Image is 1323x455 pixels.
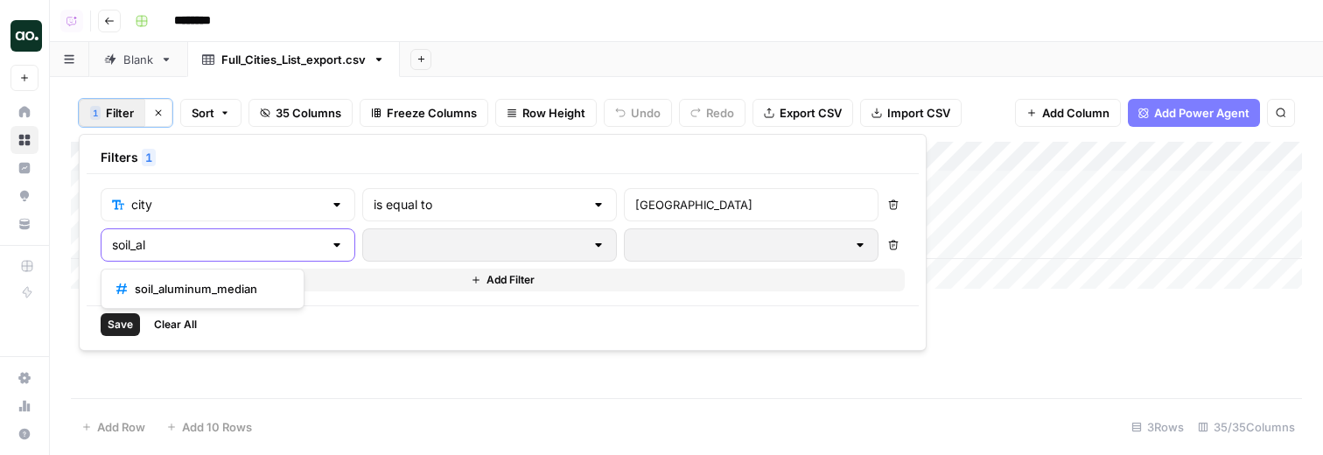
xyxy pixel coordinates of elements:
a: Usage [10,392,38,420]
span: Add Filter [486,272,535,288]
div: 35/35 Columns [1191,413,1302,441]
a: Insights [10,154,38,182]
button: Freeze Columns [360,99,488,127]
span: Export CSV [780,104,842,122]
span: soil_aluminum_median [135,280,283,297]
input: city [131,196,323,213]
button: 35 Columns [248,99,353,127]
div: 1 [142,149,156,166]
span: 1 [93,106,98,120]
span: Clear All [154,317,197,332]
span: Import CSV [887,104,950,122]
span: Sort [192,104,214,122]
span: Add Row [97,418,145,436]
span: Add 10 Rows [182,418,252,436]
div: Filters [87,142,919,174]
div: Full_Cities_List_export.csv [221,51,366,68]
span: Add Column [1042,104,1109,122]
div: Blank [123,51,153,68]
button: Help + Support [10,420,38,448]
a: Browse [10,126,38,154]
span: Row Height [522,104,585,122]
button: Import CSV [860,99,962,127]
button: Undo [604,99,672,127]
a: Settings [10,364,38,392]
span: Redo [706,104,734,122]
button: 1Filter [79,99,144,127]
a: Home [10,98,38,126]
div: 1Filter [79,134,927,351]
div: 3 Rows [1124,413,1191,441]
span: Save [108,317,133,332]
span: Add Power Agent [1154,104,1249,122]
input: Select column [112,236,323,254]
button: Sort [180,99,241,127]
button: Export CSV [752,99,853,127]
span: 35 Columns [276,104,341,122]
button: Workspace: Vicky Testing [10,14,38,58]
a: Your Data [10,210,38,238]
button: Add Column [1015,99,1121,127]
button: Row Height [495,99,597,127]
div: 1 [90,106,101,120]
a: Blank [89,42,187,77]
input: is equal to [374,196,584,213]
button: Add 10 Rows [156,413,262,441]
button: Add Power Agent [1128,99,1260,127]
button: Add Row [71,413,156,441]
span: Freeze Columns [387,104,477,122]
img: Vicky Testing Logo [10,20,42,52]
span: 1 [145,149,152,166]
button: Save [101,313,140,336]
button: Clear All [147,313,204,336]
span: Filter [106,104,134,122]
span: Undo [631,104,661,122]
button: Add Filter [101,269,905,291]
a: Full_Cities_List_export.csv [187,42,400,77]
a: Opportunities [10,182,38,210]
button: Redo [679,99,745,127]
